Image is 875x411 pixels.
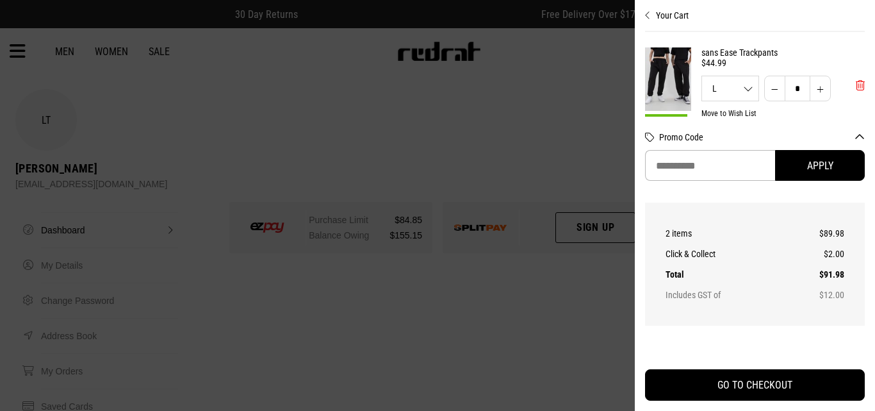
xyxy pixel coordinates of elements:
[645,369,865,401] button: GO TO CHECKOUT
[666,244,789,264] th: Click & Collect
[846,69,875,101] button: 'Remove from cart
[666,264,789,285] th: Total
[701,109,756,118] button: Move to Wish List
[701,58,865,68] div: $44.99
[666,223,789,244] th: 2 items
[789,244,844,264] td: $2.00
[666,285,789,305] th: Includes GST of
[659,132,865,142] button: Promo Code
[789,223,844,244] td: $89.98
[810,76,831,101] button: Increase quantity
[645,47,691,111] img: sans Ease Trackpants
[645,114,687,126] span: Just Added
[702,84,758,93] span: L
[789,264,844,285] td: $91.98
[645,346,865,359] iframe: Customer reviews powered by Trustpilot
[789,285,844,305] td: $12.00
[775,150,865,181] button: Apply
[645,150,775,181] input: Promo Code
[785,76,810,101] input: Quantity
[701,47,865,58] a: sans Ease Trackpants
[764,76,785,101] button: Decrease quantity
